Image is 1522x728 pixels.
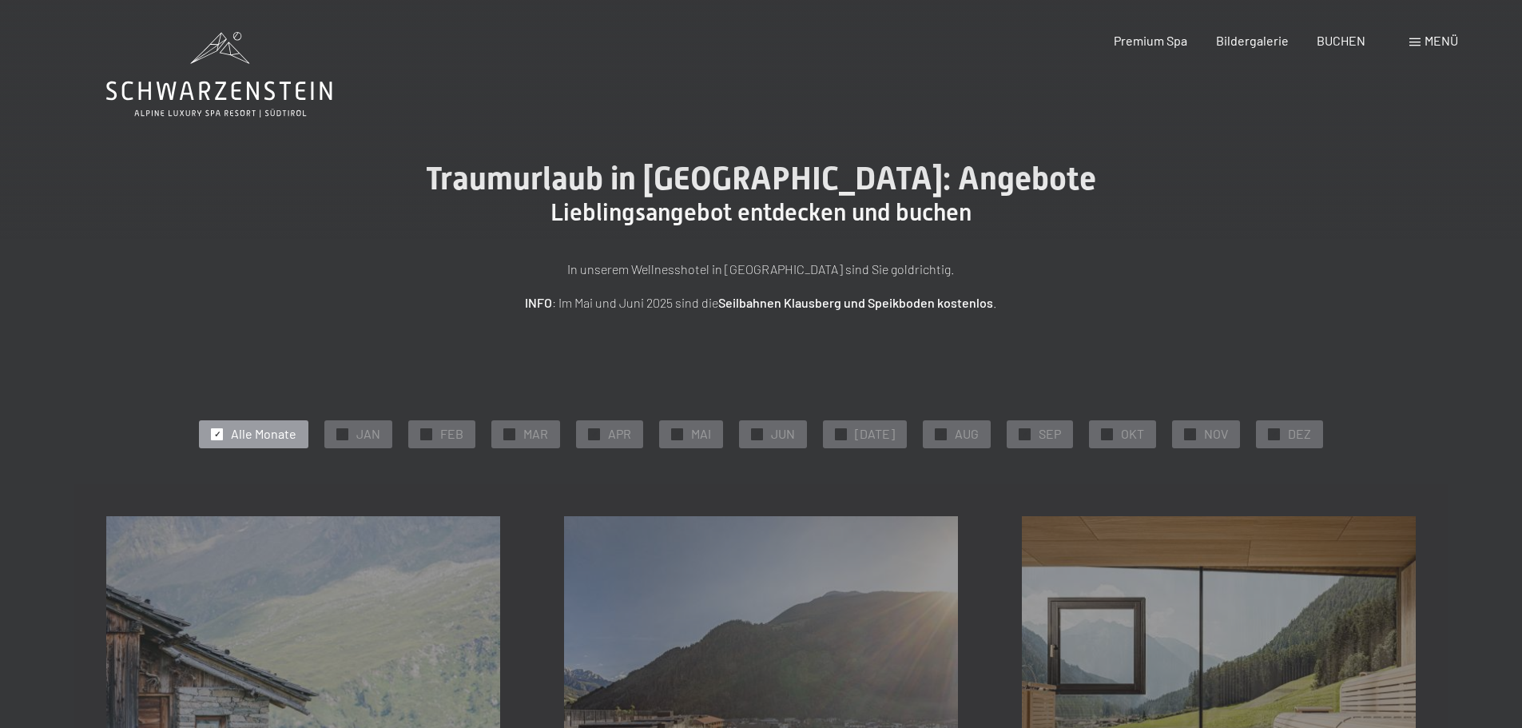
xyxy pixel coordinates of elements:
strong: INFO [525,295,552,310]
span: FEB [440,425,463,443]
span: ✓ [591,428,598,440]
span: ✓ [1104,428,1111,440]
span: ✓ [214,428,221,440]
span: MAI [691,425,711,443]
span: ✓ [1271,428,1278,440]
span: ✓ [1022,428,1028,440]
span: [DATE] [855,425,895,443]
span: JAN [356,425,380,443]
span: ✓ [423,428,430,440]
span: Traumurlaub in [GEOGRAPHIC_DATA]: Angebote [426,160,1096,197]
span: OKT [1121,425,1144,443]
p: : Im Mai und Juni 2025 sind die . [362,292,1161,313]
span: ✓ [754,428,761,440]
span: ✓ [507,428,513,440]
span: ✓ [938,428,944,440]
span: SEP [1039,425,1061,443]
span: JUN [771,425,795,443]
strong: Seilbahnen Klausberg und Speikboden kostenlos [718,295,993,310]
span: Lieblingsangebot entdecken und buchen [550,198,972,226]
span: MAR [523,425,548,443]
span: Alle Monate [231,425,296,443]
a: Premium Spa [1114,33,1187,48]
span: NOV [1204,425,1228,443]
span: APR [608,425,631,443]
p: In unserem Wellnesshotel in [GEOGRAPHIC_DATA] sind Sie goldrichtig. [362,259,1161,280]
span: AUG [955,425,979,443]
span: ✓ [838,428,844,440]
span: ✓ [1187,428,1194,440]
a: Bildergalerie [1216,33,1289,48]
span: Menü [1425,33,1458,48]
span: ✓ [340,428,346,440]
span: ✓ [674,428,681,440]
a: BUCHEN [1317,33,1365,48]
span: DEZ [1288,425,1311,443]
